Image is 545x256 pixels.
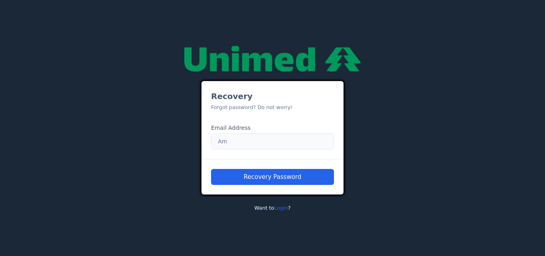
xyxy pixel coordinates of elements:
[201,204,344,212] p: Want to ?
[211,133,334,149] input: Enter your email
[184,46,361,71] img: null
[211,104,293,110] small: Forgot password? Do not worry!
[211,124,251,132] label: Email Address
[211,91,334,102] h3: Recovery
[274,205,288,211] a: Login
[211,169,334,185] button: Recovery Password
